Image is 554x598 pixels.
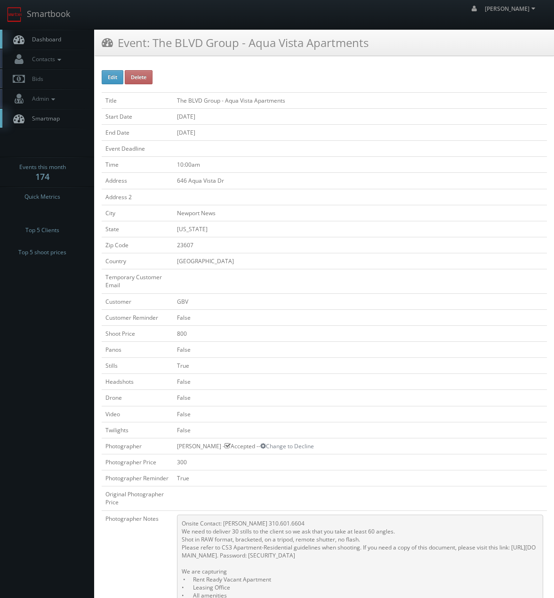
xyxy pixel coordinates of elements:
[102,486,173,510] td: Original Photographer Price
[102,341,173,357] td: Panos
[102,269,173,293] td: Temporary Customer Email
[102,173,173,189] td: Address
[173,422,547,438] td: False
[102,470,173,486] td: Photographer Reminder
[173,253,547,269] td: [GEOGRAPHIC_DATA]
[173,92,547,108] td: The BLVD Group - Aqua Vista Apartments
[27,75,43,83] span: Bids
[173,173,547,189] td: 646 Aqua Vista Dr
[173,390,547,406] td: False
[102,253,173,269] td: Country
[173,438,547,454] td: [PERSON_NAME] - Accepted --
[102,293,173,309] td: Customer
[24,192,60,202] span: Quick Metrics
[102,358,173,374] td: Stills
[102,374,173,390] td: Headshots
[173,406,547,422] td: False
[173,358,547,374] td: True
[27,114,60,122] span: Smartmap
[102,454,173,470] td: Photographer Price
[102,70,123,84] button: Edit
[485,5,538,13] span: [PERSON_NAME]
[7,7,22,22] img: smartbook-logo.png
[125,70,153,84] button: Delete
[102,205,173,221] td: City
[173,124,547,140] td: [DATE]
[173,237,547,253] td: 23607
[102,406,173,422] td: Video
[173,205,547,221] td: Newport News
[102,141,173,157] td: Event Deadline
[102,422,173,438] td: Twilights
[18,248,66,257] span: Top 5 shoot prices
[25,226,59,235] span: Top 5 Clients
[173,221,547,237] td: [US_STATE]
[173,293,547,309] td: GBV
[102,237,173,253] td: Zip Code
[173,325,547,341] td: 800
[102,34,369,51] h3: Event: The BLVD Group - Aqua Vista Apartments
[173,470,547,486] td: True
[102,309,173,325] td: Customer Reminder
[173,374,547,390] td: False
[35,171,49,182] strong: 174
[173,454,547,470] td: 300
[19,162,66,172] span: Events this month
[102,189,173,205] td: Address 2
[102,108,173,124] td: Start Date
[102,325,173,341] td: Shoot Price
[27,55,64,63] span: Contacts
[102,221,173,237] td: State
[173,108,547,124] td: [DATE]
[102,157,173,173] td: Time
[173,157,547,173] td: 10:00am
[173,341,547,357] td: False
[27,35,61,43] span: Dashboard
[102,390,173,406] td: Drone
[173,309,547,325] td: False
[260,442,314,450] a: Change to Decline
[102,438,173,454] td: Photographer
[102,92,173,108] td: Title
[102,124,173,140] td: End Date
[27,95,57,103] span: Admin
